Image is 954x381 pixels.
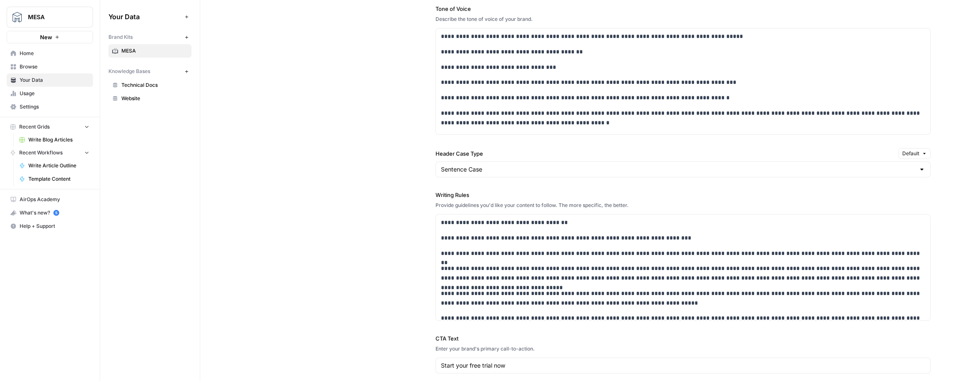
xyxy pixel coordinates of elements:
[435,15,931,23] div: Describe the tone of voice of your brand.
[7,87,93,100] a: Usage
[7,47,93,60] a: Home
[20,222,89,230] span: Help + Support
[902,150,919,157] span: Default
[7,121,93,133] button: Recent Grids
[7,7,93,28] button: Workspace: MESA
[108,33,133,41] span: Brand Kits
[53,210,59,216] a: 5
[121,47,188,55] span: MESA
[20,50,89,57] span: Home
[7,220,93,233] button: Help + Support
[435,149,895,158] label: Header Case Type
[108,68,150,75] span: Knowledge Bases
[19,149,63,156] span: Recent Workflows
[435,334,931,343] label: CTA Text
[15,159,93,172] a: Write Article Outline
[28,136,89,144] span: Write Blog Articles
[121,81,188,89] span: Technical Docs
[40,33,52,41] span: New
[435,345,931,353] div: Enter your brand's primary call-to-action.
[10,10,25,25] img: MESA Logo
[108,12,181,22] span: Your Data
[121,95,188,102] span: Website
[108,78,191,92] a: Technical Docs
[435,5,931,13] label: Tone of Voice
[7,193,93,206] a: AirOps Academy
[20,196,89,203] span: AirOps Academy
[435,202,931,209] div: Provide guidelines you'd like your content to follow. The more specific, the better.
[108,44,191,58] a: MESA
[20,63,89,71] span: Browse
[20,76,89,84] span: Your Data
[15,172,93,186] a: Template Content
[435,191,931,199] label: Writing Rules
[15,133,93,146] a: Write Blog Articles
[28,175,89,183] span: Template Content
[899,148,931,159] button: Default
[7,73,93,87] a: Your Data
[7,146,93,159] button: Recent Workflows
[19,123,50,131] span: Recent Grids
[55,211,57,215] text: 5
[441,361,925,370] input: Gear up and get in the game with Sunday Soccer!
[20,103,89,111] span: Settings
[7,100,93,114] a: Settings
[7,207,93,219] div: What's new?
[28,162,89,169] span: Write Article Outline
[20,90,89,97] span: Usage
[7,206,93,220] button: What's new? 5
[7,60,93,73] a: Browse
[441,165,915,174] input: Sentence Case
[7,31,93,43] button: New
[28,13,78,21] span: MESA
[108,92,191,105] a: Website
